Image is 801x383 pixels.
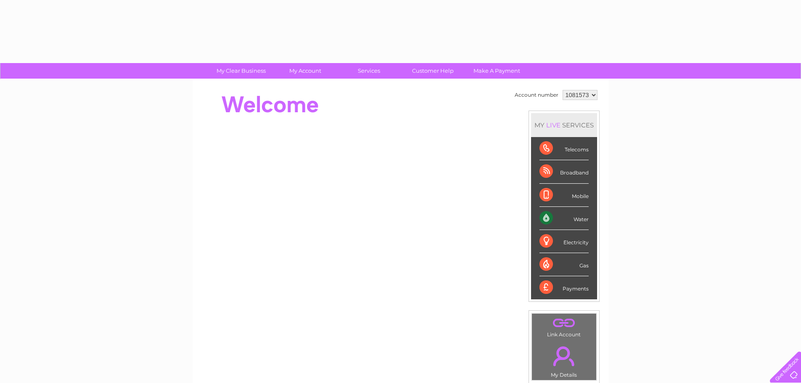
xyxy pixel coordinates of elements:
[531,113,597,137] div: MY SERVICES
[531,313,597,340] td: Link Account
[539,207,589,230] div: Water
[545,121,562,129] div: LIVE
[270,63,340,79] a: My Account
[513,88,560,102] td: Account number
[539,184,589,207] div: Mobile
[539,137,589,160] div: Telecoms
[539,160,589,183] div: Broadband
[462,63,531,79] a: Make A Payment
[206,63,276,79] a: My Clear Business
[534,341,594,371] a: .
[398,63,468,79] a: Customer Help
[334,63,404,79] a: Services
[539,253,589,276] div: Gas
[539,230,589,253] div: Electricity
[531,339,597,380] td: My Details
[534,316,594,330] a: .
[539,276,589,299] div: Payments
